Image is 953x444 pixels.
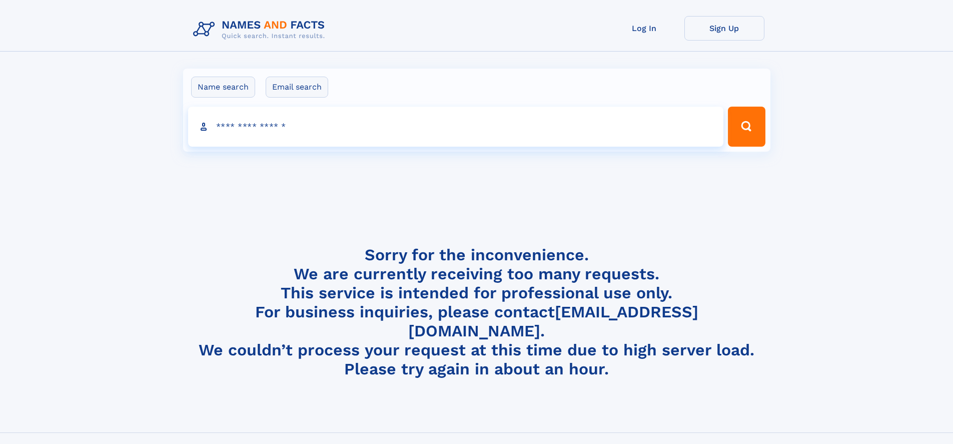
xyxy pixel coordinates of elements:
[188,107,724,147] input: search input
[189,245,764,379] h4: Sorry for the inconvenience. We are currently receiving too many requests. This service is intend...
[191,77,255,98] label: Name search
[684,16,764,41] a: Sign Up
[408,302,698,340] a: [EMAIL_ADDRESS][DOMAIN_NAME]
[189,16,333,43] img: Logo Names and Facts
[266,77,328,98] label: Email search
[604,16,684,41] a: Log In
[728,107,765,147] button: Search Button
